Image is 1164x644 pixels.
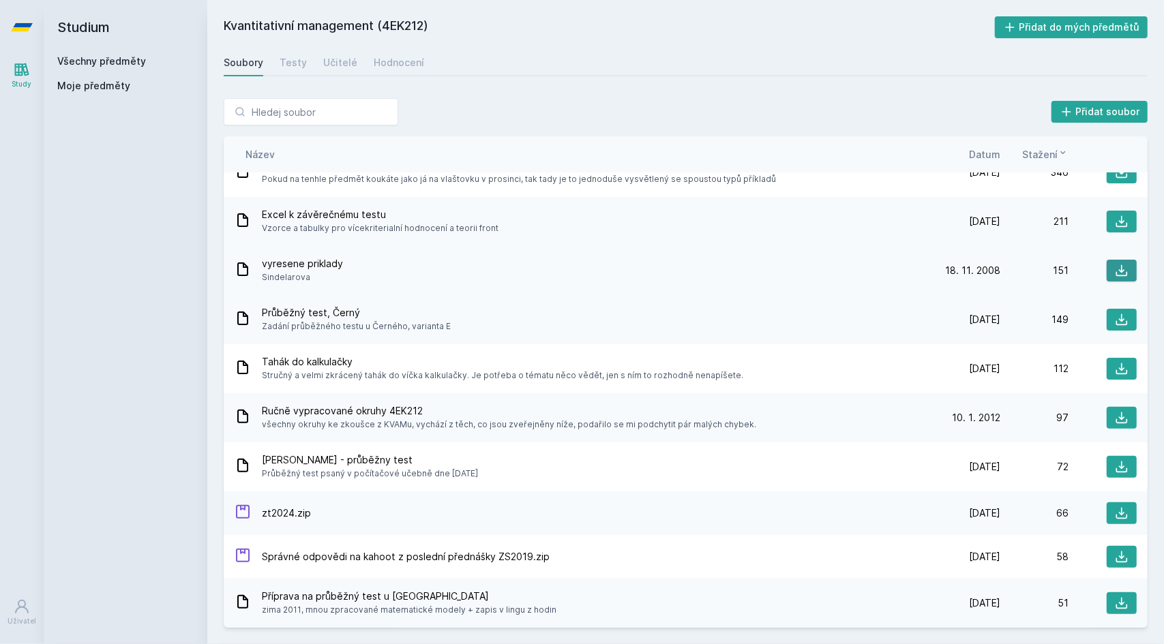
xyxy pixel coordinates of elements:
div: Uživatel [8,616,36,626]
div: 51 [1000,596,1069,610]
span: Stažení [1022,147,1058,162]
div: Testy [280,56,307,70]
span: Vzorce a tabulky pro vícekriterialní hodnocení a teorii front [262,221,498,235]
div: 211 [1000,215,1069,228]
div: 112 [1000,362,1069,375]
span: [DATE] [969,313,1000,326]
div: 97 [1000,411,1069,425]
a: Všechny předměty [57,55,146,67]
a: Soubory [224,49,263,76]
span: Ručně vypracované okruhy 4EK212 [262,404,756,418]
a: Study [3,55,41,96]
div: 58 [1000,550,1069,564]
div: 346 [1000,166,1069,179]
span: Moje předměty [57,79,130,93]
h2: Kvantitativní management (4EK212) [224,16,995,38]
div: 151 [1000,264,1069,277]
div: Soubory [224,56,263,70]
a: Testy [280,49,307,76]
button: Název [245,147,275,162]
span: [DATE] [969,506,1000,520]
button: Přidat do mých předmětů [995,16,1148,38]
span: [DATE] [969,166,1000,179]
span: [PERSON_NAME] - průběžny test [262,453,478,467]
div: Učitelé [323,56,357,70]
span: zima 2011, mnou zpracované matematické modely + zapis v lingu z hodin [262,603,556,617]
span: všechny okruhy ke zkoušce z KVAMu, vychází z těch, co jsou zveřejněny níže, podařilo se mi podchy... [262,418,756,431]
span: Pokud na tenhle předmět koukáte jako já na vlaštovku v prosinci, tak tady je to jednoduše vysvětl... [262,172,776,186]
a: Uživatel [3,592,41,633]
span: Tahák do kalkulačky [262,355,743,369]
span: [DATE] [969,362,1000,375]
div: Hodnocení [374,56,424,70]
div: 72 [1000,460,1069,474]
a: Hodnocení [374,49,424,76]
span: vyresene priklady [262,257,343,271]
span: Průběžný test psaný v počítačové učebně dne [DATE] [262,467,478,480]
span: Příprava na průběžný test u [GEOGRAPHIC_DATA] [262,589,556,603]
div: ZIP [235,504,251,523]
span: Průběžný test, Černý [262,306,451,320]
a: Učitelé [323,49,357,76]
span: zt2024.zip [262,506,311,520]
div: Study [12,79,32,89]
span: 18. 11. 2008 [945,264,1000,277]
div: ZIP [235,547,251,567]
button: Datum [969,147,1000,162]
div: 66 [1000,506,1069,520]
button: Stažení [1022,147,1069,162]
span: Sindelarova [262,271,343,284]
button: Přidat soubor [1051,101,1148,123]
span: 10. 1. 2012 [952,411,1000,425]
span: Správné odpovědi na kahoot z poslední přednášky ZS2019.zip [262,550,550,564]
div: 149 [1000,313,1069,326]
input: Hledej soubor [224,98,398,125]
span: [DATE] [969,596,1000,610]
span: [DATE] [969,460,1000,474]
span: Stručný a velmi zkrácený tahák do víčka kalkulačky. Je potřeba o tématu něco vědět, jen s ním to ... [262,369,743,382]
span: Zadání průběžného testu u Černého, varianta E [262,320,451,333]
span: [DATE] [969,215,1000,228]
span: Excel k závěrečnému testu [262,208,498,221]
span: [DATE] [969,550,1000,564]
